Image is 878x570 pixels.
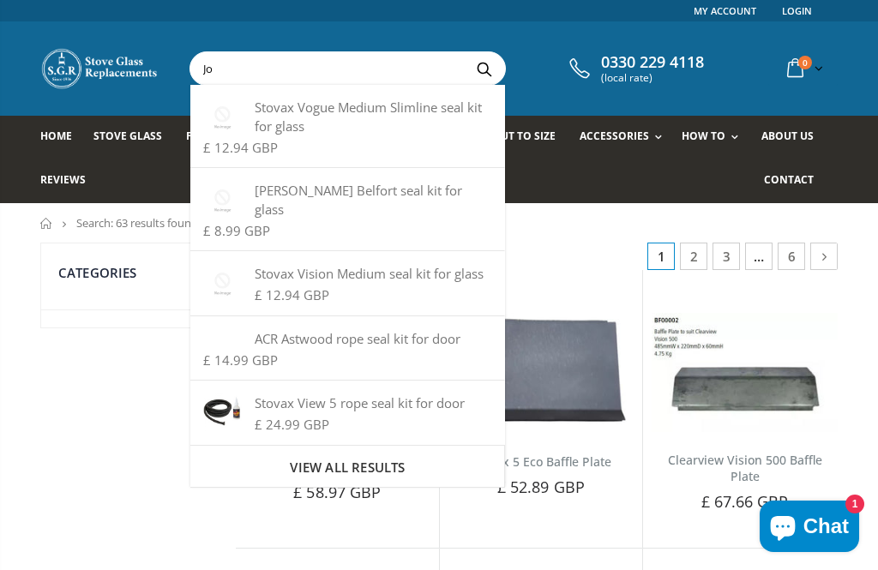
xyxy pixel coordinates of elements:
[203,98,491,135] div: Stovax Vogue Medium Slimline seal kit for glass
[40,218,53,229] a: Home
[255,286,329,303] span: £ 12.94 GBP
[448,313,634,433] img: Firefox 5 Eco Baffle Plate
[190,52,663,85] input: Search your stove brand...
[93,116,175,159] a: Stove Glass
[58,264,137,281] span: Categories
[255,416,329,433] span: £ 24.99 GBP
[580,116,671,159] a: Accessories
[40,159,99,203] a: Reviews
[701,491,789,512] span: £ 67.66 GBP
[40,47,160,90] img: Stove Glass Replacement
[798,56,812,69] span: 0
[40,116,85,159] a: Home
[647,243,675,270] span: 1
[76,215,284,231] span: Search: 63 results found for "Baffle plate"
[470,453,611,470] a: Firefox 5 Eco Baffle Plate
[668,452,822,484] a: Clearview Vision 500 Baffle Plate
[203,139,278,156] span: £ 12.94 GBP
[761,116,827,159] a: About us
[778,243,805,270] a: 6
[761,129,814,143] span: About us
[290,459,405,476] span: View all results
[764,159,827,203] a: Contact
[203,393,491,412] div: Stovax View 5 rope seal kit for door
[203,351,278,369] span: £ 14.99 GBP
[755,501,864,556] inbox-online-store-chat: Shopify online store chat
[203,222,270,239] span: £ 8.99 GBP
[93,129,162,143] span: Stove Glass
[764,172,814,187] span: Contact
[652,313,838,433] img: Clearview Vision 500 Baffle Plate
[745,243,773,270] span: …
[713,243,740,270] a: 3
[682,129,725,143] span: How To
[780,51,827,85] a: 0
[203,264,491,283] div: Stovax Vision Medium seal kit for glass
[580,129,649,143] span: Accessories
[40,129,72,143] span: Home
[186,129,248,143] span: Fire Bricks
[465,52,503,85] button: Search
[293,482,381,502] span: £ 58.97 GBP
[682,116,747,159] a: How To
[203,181,491,219] div: [PERSON_NAME] Belfort seal kit for glass
[497,477,585,497] span: £ 52.89 GBP
[203,329,491,348] div: ACR Astwood rope seal kit for door
[40,172,86,187] span: Reviews
[186,116,261,159] a: Fire Bricks
[680,243,707,270] a: 2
